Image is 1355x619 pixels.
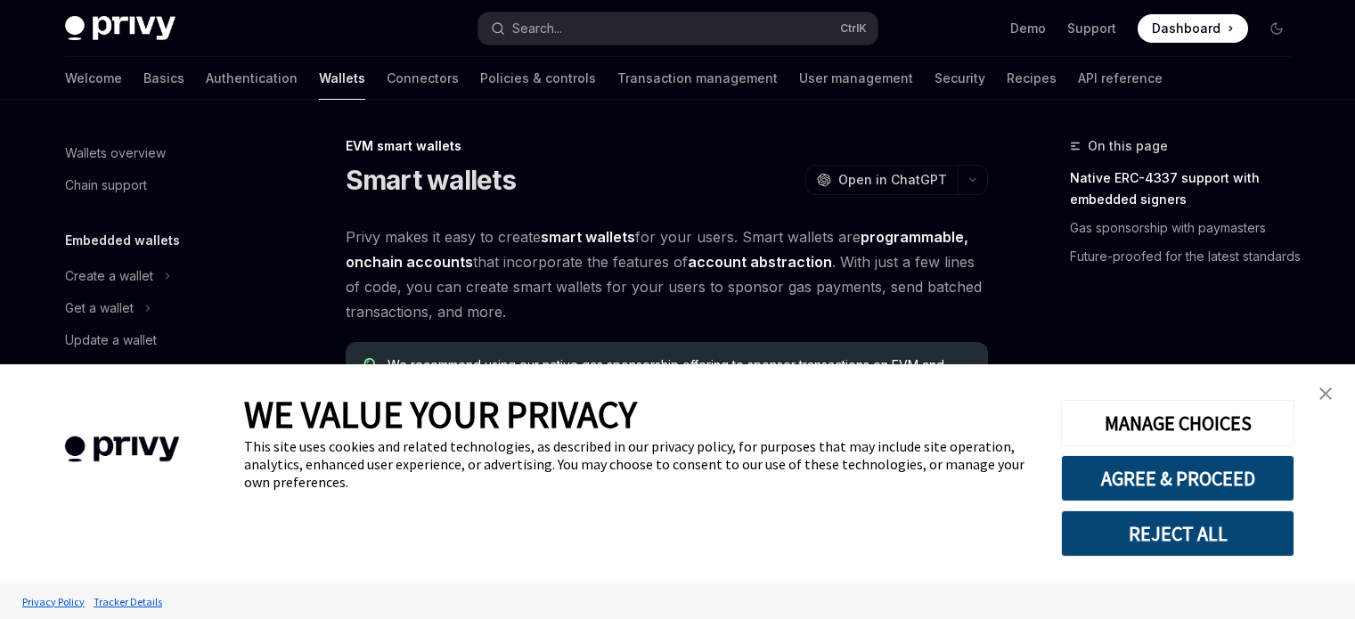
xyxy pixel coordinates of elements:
[65,330,157,351] div: Update a wallet
[89,586,167,617] a: Tracker Details
[65,265,153,287] div: Create a wallet
[51,324,279,356] a: Update a wallet
[387,57,459,100] a: Connectors
[27,411,217,488] img: company logo
[65,16,175,41] img: dark logo
[1070,242,1305,271] a: Future-proofed for the latest standards
[688,253,832,272] a: account abstraction
[1078,57,1163,100] a: API reference
[480,57,596,100] a: Policies & controls
[388,356,969,392] span: We recommend using our native gas sponsorship offering to sponsor transactions on EVM and Solana.
[1061,455,1294,501] button: AGREE & PROCEED
[18,586,89,617] a: Privacy Policy
[838,171,947,189] span: Open in ChatGPT
[1088,135,1168,157] span: On this page
[65,143,166,164] div: Wallets overview
[143,57,184,100] a: Basics
[840,21,867,36] span: Ctrl K
[51,169,279,201] a: Chain support
[244,391,637,437] span: WE VALUE YOUR PRIVACY
[206,57,298,100] a: Authentication
[799,57,913,100] a: User management
[1262,14,1291,43] button: Toggle dark mode
[1138,14,1248,43] a: Dashboard
[244,437,1034,491] div: This site uses cookies and related technologies, as described in our privacy policy, for purposes...
[346,137,988,155] div: EVM smart wallets
[65,57,122,100] a: Welcome
[1070,164,1305,214] a: Native ERC-4337 support with embedded signers
[805,165,958,195] button: Open in ChatGPT
[319,57,365,100] a: Wallets
[346,164,516,196] h1: Smart wallets
[935,57,985,100] a: Security
[1319,387,1332,400] img: close banner
[1152,20,1220,37] span: Dashboard
[65,362,150,383] div: Import a wallet
[1070,214,1305,242] a: Gas sponsorship with paymasters
[65,230,180,251] h5: Embedded wallets
[65,175,147,196] div: Chain support
[1061,510,1294,557] button: REJECT ALL
[1010,20,1046,37] a: Demo
[1061,400,1294,446] button: MANAGE CHOICES
[363,358,376,374] svg: Tip
[478,12,877,45] button: Search...CtrlK
[51,137,279,169] a: Wallets overview
[1007,57,1057,100] a: Recipes
[65,297,134,319] div: Get a wallet
[1067,20,1116,37] a: Support
[512,18,562,39] div: Search...
[541,228,635,246] strong: smart wallets
[1308,376,1343,411] a: close banner
[346,224,988,324] span: Privy makes it easy to create for your users. Smart wallets are that incorporate the features of ...
[617,57,778,100] a: Transaction management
